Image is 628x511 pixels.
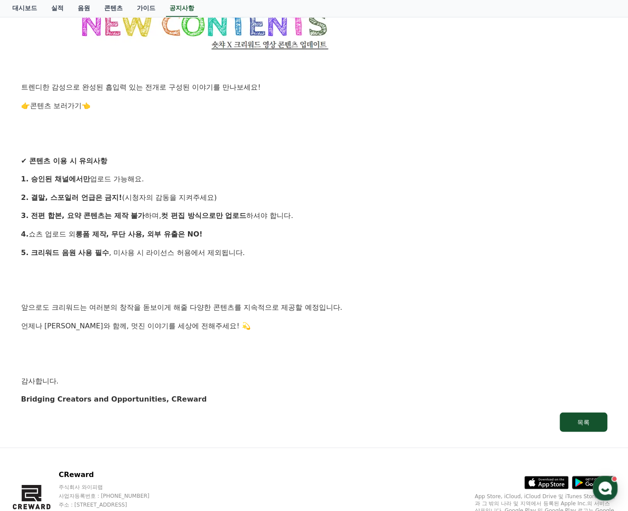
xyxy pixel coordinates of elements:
[21,82,607,93] p: 트렌디한 감성으로 완성된 흡입력 있는 전개로 구성된 이야기를 만나보세요!
[59,492,166,499] p: 사업자등록번호 : [PHONE_NUMBER]
[81,293,91,301] span: 대화
[30,101,82,110] a: 콘텐츠 보러가기
[21,376,607,387] p: 감사합니다.
[21,247,607,259] p: , 미사용 시 라이선스 허용에서 제외됩니다.
[577,417,590,426] div: 목록
[136,293,147,300] span: 설정
[560,412,607,432] button: 목록
[21,173,607,185] p: 업로드 가능해요.
[59,501,166,508] p: 주소 : [STREET_ADDRESS]
[21,175,90,183] strong: 1. 승인된 채널에서만
[21,211,145,220] strong: 3. 전편 합본, 요약 콘텐츠는 제작 불가
[21,157,108,165] strong: ✔ 콘텐츠 이용 시 유의사항
[21,192,607,203] p: (시청자의 감동을 지켜주세요)
[75,230,203,238] strong: 롱폼 제작, 무단 사용, 외부 유출은 NO!
[21,412,607,432] a: 목록
[161,211,246,220] strong: 컷 편집 방식으로만 업로드
[21,100,607,112] p: 👉 👈
[21,210,607,222] p: 하며, 하셔야 합니다.
[21,229,607,240] p: 쇼츠 업로드 외
[21,193,122,202] strong: 2. 결말, 스포일러 언급은 금지!
[59,483,166,490] p: 주식회사 와이피랩
[21,395,207,403] strong: Bridging Creators and Opportunities, CReward
[3,280,58,302] a: 홈
[21,320,607,332] p: 언제나 [PERSON_NAME]와 함께, 멋진 이야기를 세상에 전해주세요! 💫
[21,248,109,257] strong: 5. 크리워드 음원 사용 필수
[21,230,29,238] strong: 4.
[28,293,33,300] span: 홈
[59,469,166,480] p: CReward
[21,302,607,313] p: 앞으로도 크리워드는 여러분의 창작을 돋보이게 해줄 다양한 콘텐츠를 지속적으로 제공할 예정입니다.
[114,280,169,302] a: 설정
[58,280,114,302] a: 대화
